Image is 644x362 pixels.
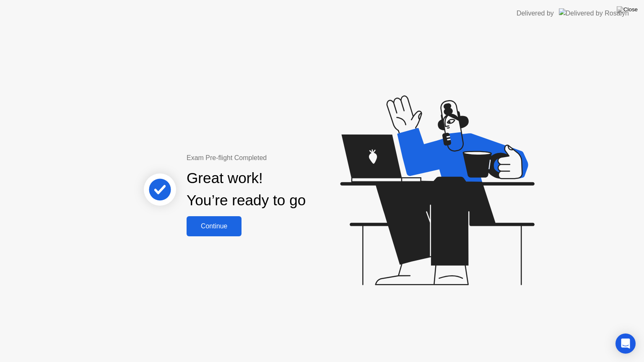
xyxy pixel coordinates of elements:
[187,167,306,212] div: Great work! You’re ready to go
[517,8,554,18] div: Delivered by
[559,8,629,18] img: Delivered by Rosalyn
[187,153,360,163] div: Exam Pre-flight Completed
[187,216,241,236] button: Continue
[615,334,636,354] div: Open Intercom Messenger
[189,222,239,230] div: Continue
[617,6,638,13] img: Close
